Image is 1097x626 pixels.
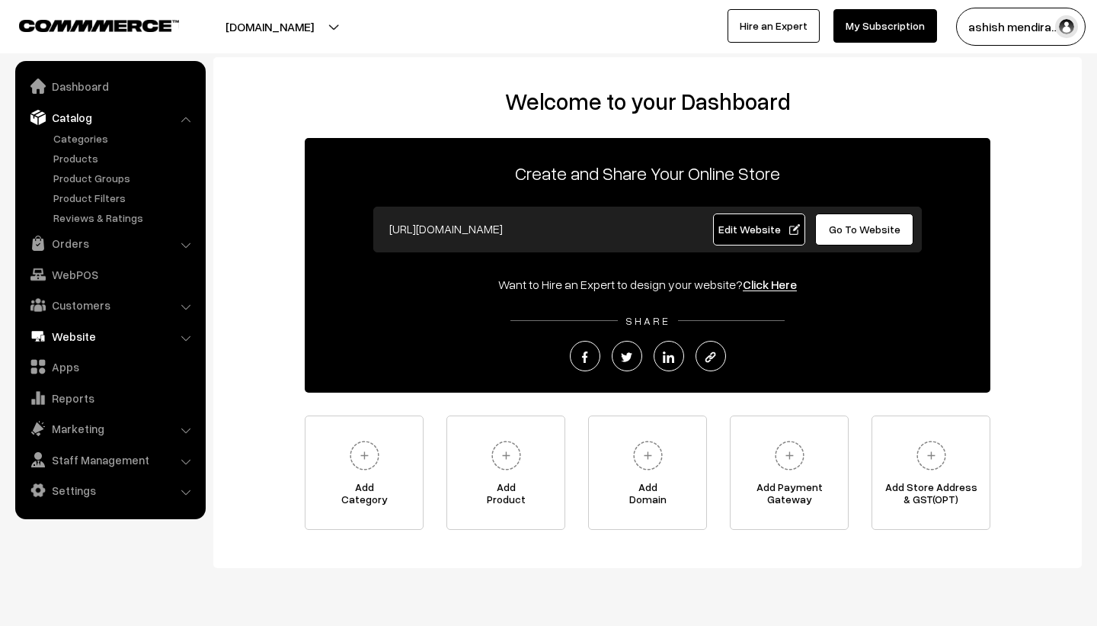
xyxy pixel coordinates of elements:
[815,213,913,246] a: Go To Website
[718,223,800,236] span: Edit Website
[956,8,1086,46] button: ashish mendira…
[305,159,990,187] p: Create and Share Your Online Store
[305,416,424,530] a: AddCategory
[446,416,565,530] a: AddProduct
[731,481,848,512] span: Add Payment Gateway
[19,15,152,34] a: COMMMERCE
[730,416,849,530] a: Add PaymentGateway
[872,481,990,512] span: Add Store Address & GST(OPT)
[872,416,990,530] a: Add Store Address& GST(OPT)
[50,150,200,166] a: Products
[19,353,200,380] a: Apps
[50,210,200,226] a: Reviews & Ratings
[19,415,200,442] a: Marketing
[713,213,806,246] a: Edit Website
[19,291,200,319] a: Customers
[19,230,200,257] a: Orders
[344,435,385,477] img: plus.svg
[50,130,200,146] a: Categories
[172,8,367,46] button: [DOMAIN_NAME]
[618,314,678,327] span: SHARE
[229,88,1067,115] h2: Welcome to your Dashboard
[588,416,707,530] a: AddDomain
[627,435,669,477] img: plus.svg
[19,72,200,100] a: Dashboard
[447,481,564,512] span: Add Product
[485,435,527,477] img: plus.svg
[829,223,900,236] span: Go To Website
[19,20,179,31] img: COMMMERCE
[589,481,706,512] span: Add Domain
[1055,15,1078,38] img: user
[910,435,952,477] img: plus.svg
[50,170,200,186] a: Product Groups
[50,190,200,206] a: Product Filters
[728,9,820,43] a: Hire an Expert
[305,275,990,294] div: Want to Hire an Expert to design your website?
[769,435,811,477] img: plus.svg
[19,261,200,288] a: WebPOS
[19,323,200,350] a: Website
[305,481,423,512] span: Add Category
[19,104,200,131] a: Catalog
[833,9,937,43] a: My Subscription
[19,477,200,504] a: Settings
[19,384,200,412] a: Reports
[743,277,797,292] a: Click Here
[19,446,200,474] a: Staff Management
